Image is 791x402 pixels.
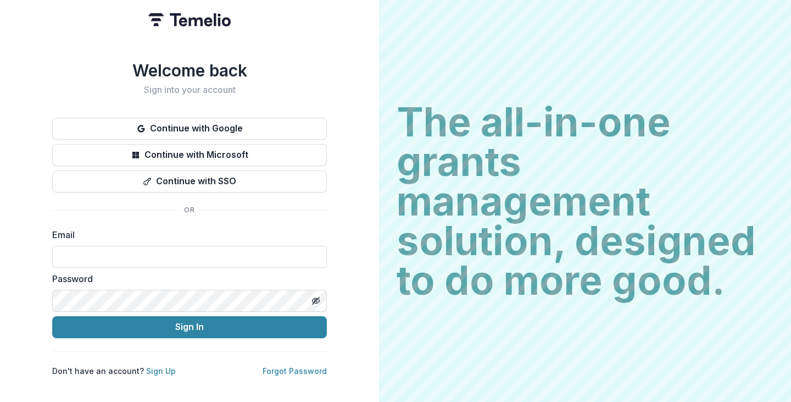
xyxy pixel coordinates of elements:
button: Sign In [52,316,327,338]
button: Toggle password visibility [307,292,325,310]
p: Don't have an account? [52,365,176,377]
img: Temelio [148,13,231,26]
button: Continue with Microsoft [52,144,327,166]
label: Email [52,228,320,241]
h1: Welcome back [52,60,327,80]
h2: Sign into your account [52,85,327,95]
button: Continue with Google [52,118,327,140]
label: Password [52,272,320,285]
a: Forgot Password [263,366,327,376]
a: Sign Up [146,366,176,376]
button: Continue with SSO [52,170,327,192]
